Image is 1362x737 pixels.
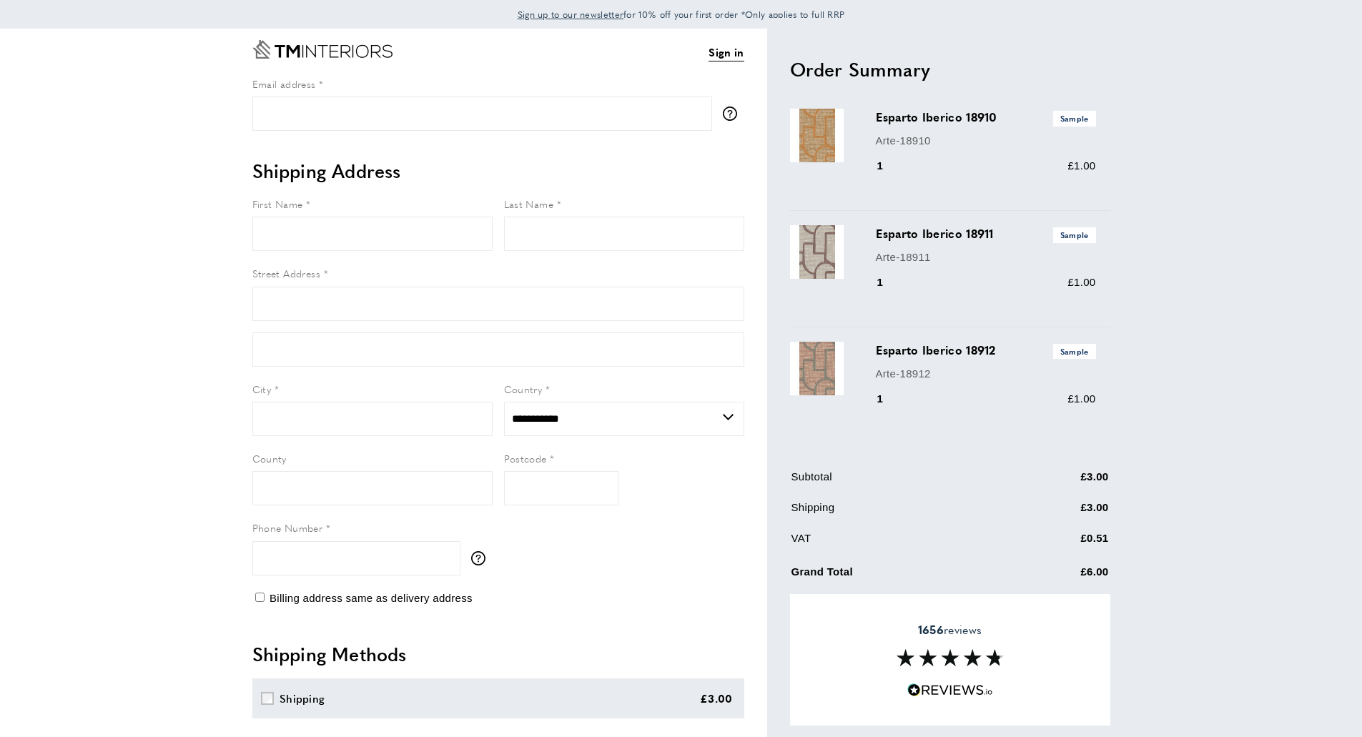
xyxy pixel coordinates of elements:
p: Arte-18912 [876,365,1096,382]
td: £3.00 [1010,499,1109,527]
button: More information [471,551,493,565]
span: Street Address [252,266,321,280]
p: Arte-18911 [876,249,1096,266]
td: £0.51 [1010,530,1109,558]
a: Go to Home page [252,40,393,59]
span: County [252,451,287,465]
td: £3.00 [1010,468,1109,496]
span: for 10% off your first order *Only applies to full RRP [518,8,845,21]
img: Reviews.io 5 stars [907,683,993,697]
h2: Shipping Address [252,158,744,184]
h3: Esparto Iberico 18911 [876,225,1096,242]
div: 1 [876,274,904,291]
td: Shipping [791,499,1009,527]
span: Sample [1053,344,1096,359]
div: 1 [876,390,904,407]
span: Phone Number [252,520,323,535]
button: More information [723,107,744,121]
a: Sign up to our newsletter [518,7,624,21]
a: Sign in [709,44,744,61]
div: 1 [876,157,904,174]
h3: Esparto Iberico 18912 [876,342,1096,359]
strong: 1656 [918,621,944,638]
span: reviews [918,623,982,637]
img: Reviews section [897,649,1004,666]
span: Sign up to our newsletter [518,8,624,21]
h2: Order Summary [790,56,1110,82]
span: £1.00 [1067,276,1095,288]
img: Esparto Iberico 18912 [790,342,844,395]
span: £1.00 [1067,392,1095,405]
span: Billing address same as delivery address [270,592,473,604]
div: Shipping [280,690,325,707]
span: Postcode [504,451,547,465]
span: £1.00 [1067,159,1095,172]
span: City [252,382,272,396]
span: First Name [252,197,303,211]
img: Esparto Iberico 18910 [790,109,844,162]
p: Arte-18910 [876,132,1096,149]
td: Grand Total [791,560,1009,591]
span: Country [504,382,543,396]
td: £6.00 [1010,560,1109,591]
img: Esparto Iberico 18911 [790,225,844,279]
td: VAT [791,530,1009,558]
h3: Esparto Iberico 18910 [876,109,1096,126]
span: Last Name [504,197,554,211]
span: Sample [1053,227,1096,242]
div: £3.00 [700,690,733,707]
input: Billing address same as delivery address [255,593,265,602]
h2: Shipping Methods [252,641,744,667]
span: Email address [252,76,316,91]
span: Sample [1053,111,1096,126]
td: Subtotal [791,468,1009,496]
